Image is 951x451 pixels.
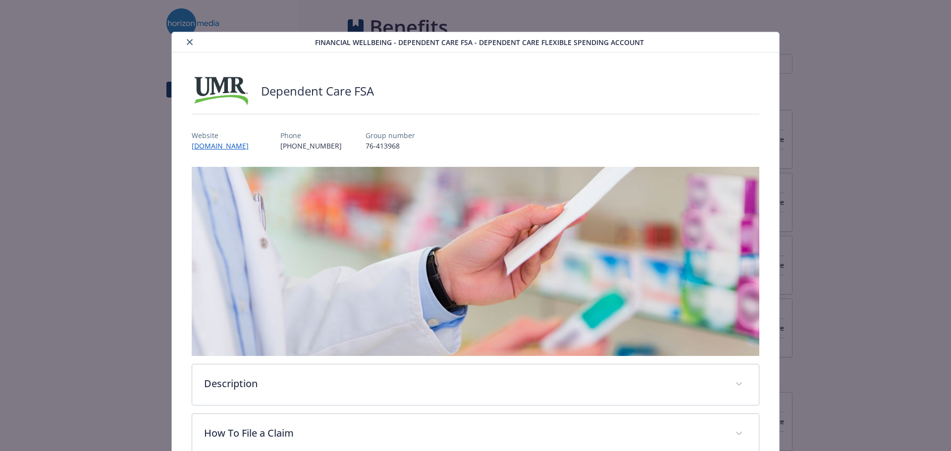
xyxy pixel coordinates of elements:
h2: Dependent Care FSA [261,83,374,100]
button: close [184,36,196,48]
img: UMR [192,76,251,106]
p: How To File a Claim [204,426,724,441]
img: banner [192,167,760,356]
p: Phone [280,130,342,141]
div: Description [192,364,759,405]
a: [DOMAIN_NAME] [192,141,257,150]
p: [PHONE_NUMBER] [280,141,342,151]
p: Website [192,130,257,141]
p: Group number [366,130,415,141]
span: Financial Wellbeing - Dependent Care FSA - Dependent Care Flexible Spending Account [315,37,644,48]
p: 76-413968 [366,141,415,151]
p: Description [204,376,724,391]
